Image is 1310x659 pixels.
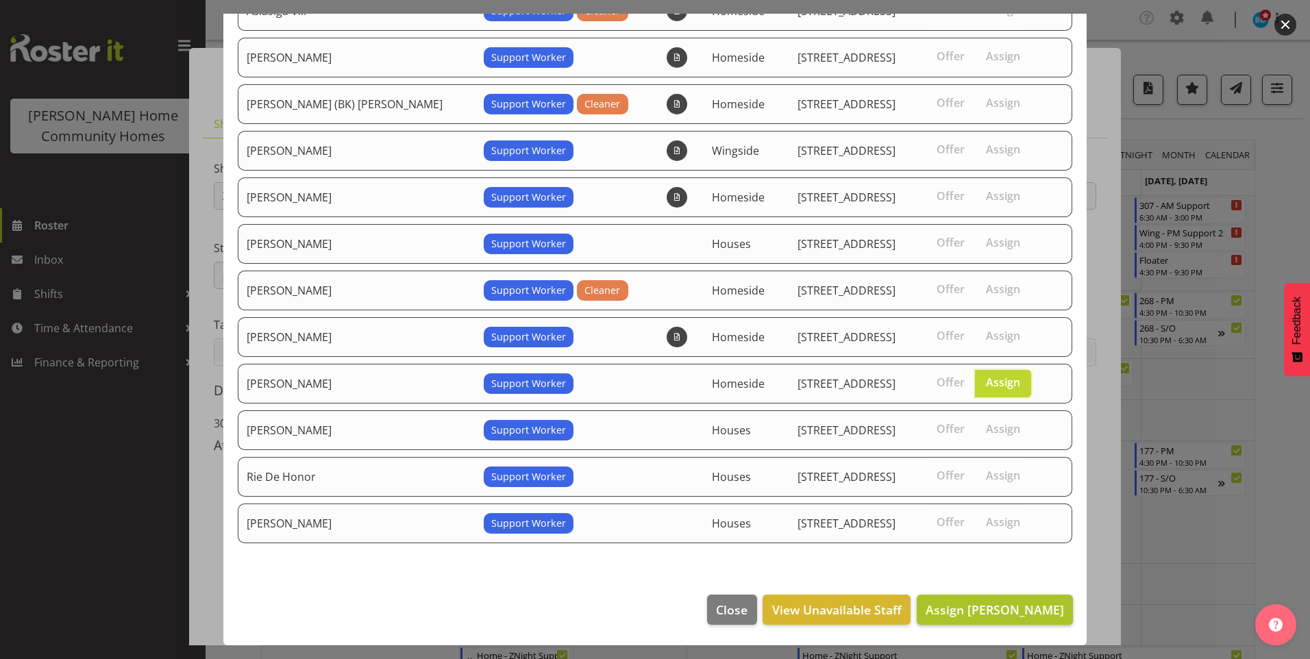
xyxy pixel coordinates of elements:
span: [STREET_ADDRESS] [798,283,895,298]
span: Homeside [712,329,765,345]
span: Assign [986,236,1020,249]
span: Offer [937,3,965,16]
td: [PERSON_NAME] [238,317,475,357]
td: [PERSON_NAME] [238,224,475,264]
span: Homeside [712,283,765,298]
span: Assign [PERSON_NAME] [926,601,1064,618]
span: [STREET_ADDRESS] [798,236,895,251]
span: Assign [986,329,1020,343]
span: Support Worker [491,236,566,251]
span: [STREET_ADDRESS] [798,469,895,484]
span: Support Worker [491,190,566,205]
span: [STREET_ADDRESS] [798,376,895,391]
span: [STREET_ADDRESS] [798,516,895,531]
span: Homeside [712,190,765,205]
span: Houses [712,516,751,531]
td: [PERSON_NAME] (BK) [PERSON_NAME] [238,84,475,124]
span: Offer [937,142,965,156]
span: Homeside [712,376,765,391]
td: [PERSON_NAME] [238,177,475,217]
span: Offer [937,96,965,110]
span: Support Worker [491,469,566,484]
span: [STREET_ADDRESS] [798,97,895,112]
span: Homeside [712,3,765,18]
span: [STREET_ADDRESS] [798,50,895,65]
td: [PERSON_NAME] [238,364,475,403]
button: Assign [PERSON_NAME] [917,595,1073,625]
td: Rie De Honor [238,457,475,497]
td: [PERSON_NAME] [238,38,475,77]
span: Support Worker [491,50,566,65]
span: Assign [986,282,1020,296]
span: Cleaner [584,97,620,112]
span: Offer [937,329,965,343]
span: [STREET_ADDRESS] [798,3,895,18]
span: Feedback [1291,297,1303,345]
span: Assign [986,375,1020,389]
span: Assign [986,189,1020,203]
td: [PERSON_NAME] [238,271,475,310]
span: [STREET_ADDRESS] [798,143,895,158]
span: Support Worker [491,97,566,112]
span: Close [716,601,747,619]
span: [STREET_ADDRESS] [798,423,895,438]
span: Assign [986,3,1020,16]
button: Feedback - Show survey [1284,283,1310,376]
span: View Unavailable Staff [772,601,902,619]
span: Offer [937,469,965,482]
span: Houses [712,469,751,484]
span: Assign [986,96,1020,110]
span: Assign [986,142,1020,156]
span: Houses [712,236,751,251]
span: Assign [986,469,1020,482]
span: Support Worker [491,143,566,158]
span: Offer [937,236,965,249]
td: [PERSON_NAME] [238,503,475,543]
span: Wingside [712,143,759,158]
span: Assign [986,515,1020,529]
span: Offer [937,375,965,389]
span: Support Worker [491,329,566,345]
button: Close [707,595,756,625]
button: View Unavailable Staff [763,595,910,625]
span: Cleaner [584,283,620,298]
span: Offer [937,515,965,529]
span: Offer [937,422,965,436]
span: Offer [937,189,965,203]
span: Support Worker [491,516,566,531]
span: Houses [712,423,751,438]
span: Support Worker [491,283,566,298]
span: Assign [986,49,1020,63]
span: [STREET_ADDRESS] [798,329,895,345]
span: Support Worker [491,376,566,391]
span: Homeside [712,50,765,65]
span: Support Worker [491,423,566,438]
span: Offer [937,282,965,296]
span: Assign [986,422,1020,436]
span: Offer [937,49,965,63]
img: help-xxl-2.png [1269,618,1283,632]
td: [PERSON_NAME] [238,410,475,450]
td: [PERSON_NAME] [238,131,475,171]
span: Homeside [712,97,765,112]
span: [STREET_ADDRESS] [798,190,895,205]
